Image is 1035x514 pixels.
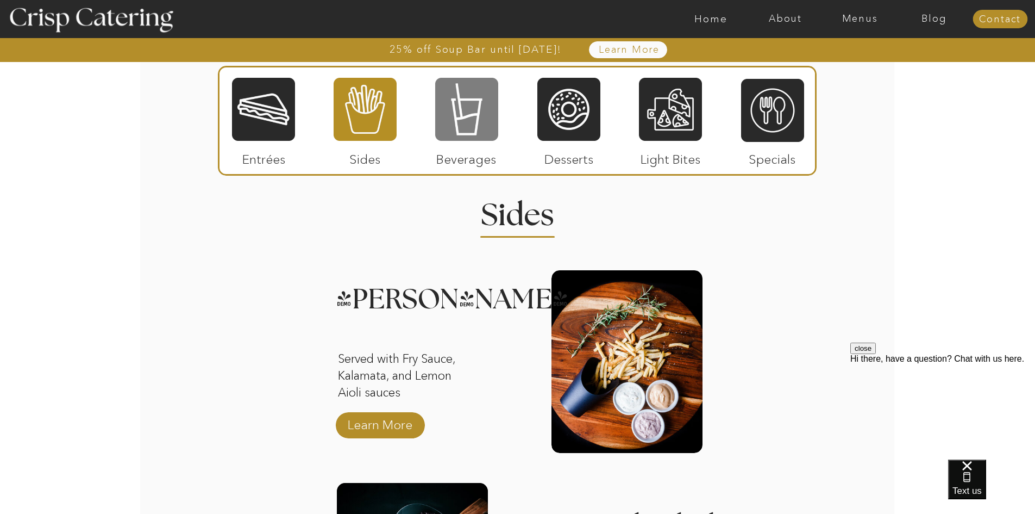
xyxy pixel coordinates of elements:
p: Served with Fry Sauce, Kalamata, and Lemon Aioli sauces [338,351,478,403]
p: Entrées [228,141,300,172]
a: 25% off Soup Bar until [DATE]! [350,44,601,55]
p: Beverages [430,141,503,172]
p: Desserts [533,141,605,172]
h2: Sides [465,200,571,221]
p: Sides [329,141,401,172]
p: Light Bites [635,141,707,172]
a: Learn More [344,406,416,438]
a: About [748,14,823,24]
a: Contact [973,14,1027,25]
a: Home [674,14,748,24]
p: Specials [736,141,808,172]
iframe: podium webchat widget prompt [850,343,1035,473]
a: Learn More [574,45,685,55]
h3: [PERSON_NAME] [336,286,536,299]
iframe: podium webchat widget bubble [948,460,1035,514]
a: Blog [897,14,971,24]
a: Menus [823,14,897,24]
